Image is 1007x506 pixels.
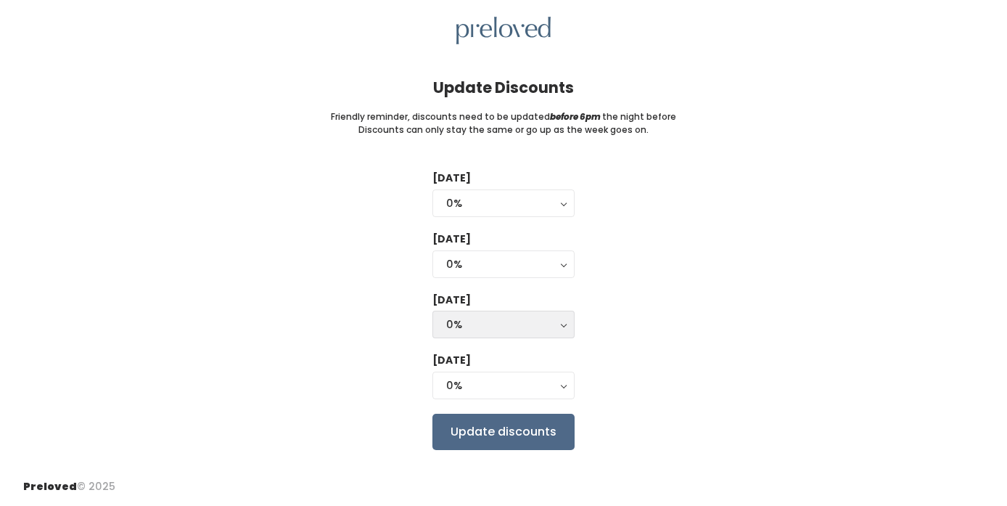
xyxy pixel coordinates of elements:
[432,293,471,308] label: [DATE]
[456,17,551,45] img: preloved logo
[432,250,575,278] button: 0%
[358,123,649,136] small: Discounts can only stay the same or go up as the week goes on.
[446,317,561,332] div: 0%
[432,189,575,217] button: 0%
[23,468,115,494] div: © 2025
[446,195,561,211] div: 0%
[432,414,575,450] input: Update discounts
[433,79,574,96] h4: Update Discounts
[446,378,561,393] div: 0%
[432,171,471,186] label: [DATE]
[550,110,601,123] i: before 6pm
[23,479,77,494] span: Preloved
[331,110,676,123] small: Friendly reminder, discounts need to be updated the night before
[432,232,471,247] label: [DATE]
[432,372,575,399] button: 0%
[446,256,561,272] div: 0%
[432,353,471,368] label: [DATE]
[432,311,575,338] button: 0%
